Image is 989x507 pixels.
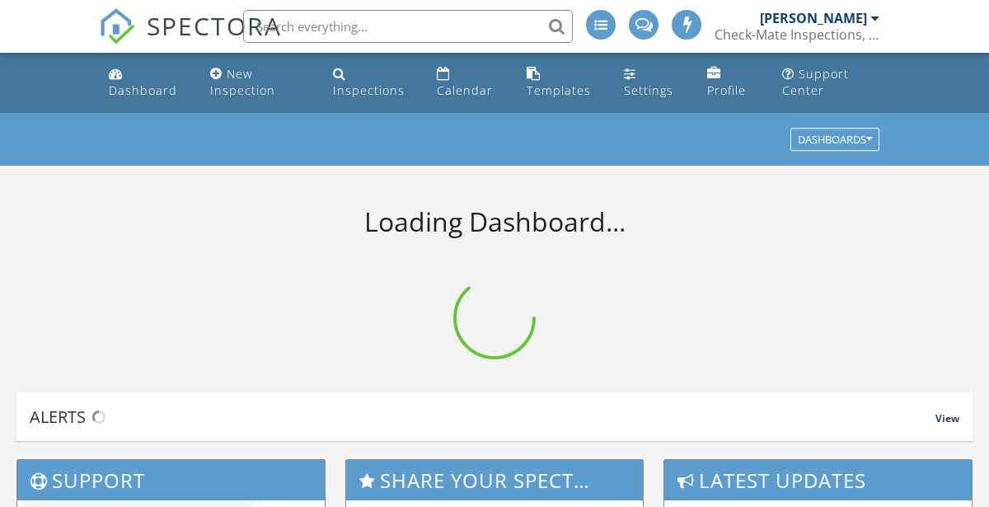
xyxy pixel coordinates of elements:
div: [PERSON_NAME] [760,10,867,26]
div: New Inspection [210,66,275,98]
input: Search everything... [243,10,573,43]
span: SPECTORA [147,8,282,43]
a: Templates [520,59,604,106]
a: Inspections [326,59,417,106]
div: Alerts [30,406,935,428]
div: Calendar [437,82,493,98]
div: Dashboards [798,134,872,146]
div: Templates [527,82,591,98]
div: Support Center [782,66,849,98]
span: View [935,411,959,425]
a: Settings [617,59,687,106]
a: SPECTORA [99,22,282,57]
div: Settings [624,82,673,98]
a: Calendar [430,59,507,106]
a: New Inspection [204,59,313,106]
div: Check-Mate Inspections, LLC [715,26,879,43]
h3: Share Your Spectora Experience [346,460,644,500]
button: Dashboards [790,129,879,152]
h3: Support [17,460,325,500]
div: Dashboard [109,82,177,98]
div: Profile [707,82,746,98]
img: The Best Home Inspection Software - Spectora [99,8,135,45]
a: Support Center [776,59,887,106]
a: Company Profile [701,59,762,106]
h3: Latest Updates [664,460,972,500]
a: Dashboard [102,59,190,106]
div: Inspections [333,82,405,98]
